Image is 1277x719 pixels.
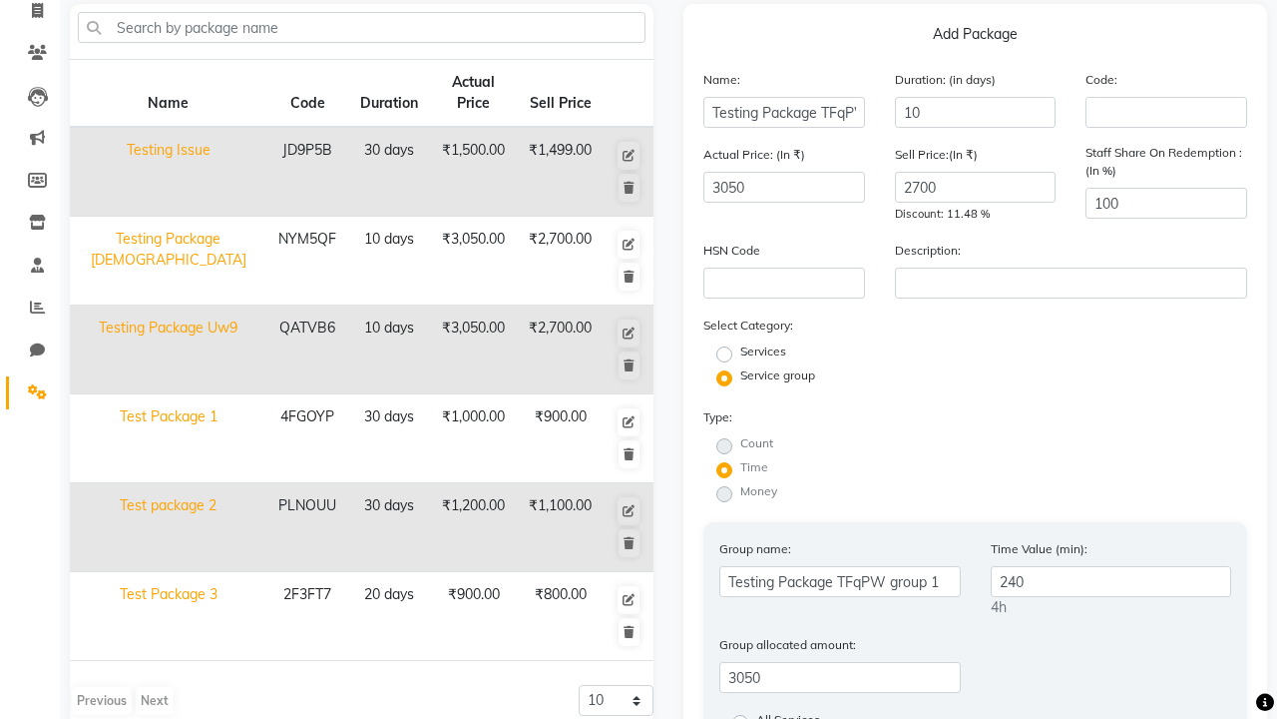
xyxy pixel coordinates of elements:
[740,343,786,360] label: Services
[517,217,604,306] td: ₹2,700.00
[517,394,604,483] td: ₹900.00
[70,394,266,483] td: Test Package 1
[719,540,791,558] label: Group name:
[517,483,604,572] td: ₹1,100.00
[348,127,430,217] td: 30 days
[70,217,266,306] td: Testing Package [DEMOGRAPHIC_DATA]
[266,394,348,483] td: 4FGOYP
[1085,144,1247,180] label: Staff Share On Redemption :(In %)
[895,207,990,221] span: Discount: 11.48 %
[430,60,517,128] th: Actual Price
[703,146,805,164] label: Actual Price: (In ₹)
[266,60,348,128] th: Code
[348,306,430,394] td: 10 days
[703,317,793,335] label: Select Category:
[740,482,777,500] label: Money
[991,540,1087,558] label: Time Value (min):
[348,483,430,572] td: 30 days
[430,127,517,217] td: ₹1,500.00
[266,127,348,217] td: JD9P5B
[430,572,517,661] td: ₹900.00
[78,12,645,43] input: Search by package name
[348,572,430,661] td: 20 days
[430,394,517,483] td: ₹1,000.00
[348,60,430,128] th: Duration
[703,24,1247,53] p: Add Package
[719,636,856,654] label: Group allocated amount:
[740,434,773,452] label: Count
[70,127,266,217] td: Testing Issue
[430,306,517,394] td: ₹3,050.00
[70,306,266,394] td: Testing Package Uw9
[895,242,961,260] label: Description:
[703,71,740,89] label: Name:
[895,146,978,164] label: Sell Price:(In ₹)
[430,483,517,572] td: ₹1,200.00
[70,60,266,128] th: Name
[740,458,768,476] label: Time
[991,597,1232,618] div: 4h
[266,483,348,572] td: PLNOUU
[703,408,732,426] label: Type:
[266,306,348,394] td: QATVB6
[70,483,266,572] td: Test package 2
[70,572,266,661] td: Test Package 3
[348,394,430,483] td: 30 days
[703,242,760,260] label: HSN Code
[517,572,604,661] td: ₹800.00
[517,60,604,128] th: Sell Price
[348,217,430,306] td: 10 days
[740,366,815,384] label: Service group
[430,217,517,306] td: ₹3,050.00
[266,217,348,306] td: NYM5QF
[1085,71,1117,89] label: Code:
[266,572,348,661] td: 2F3FT7
[895,71,996,89] label: Duration: (in days)
[517,306,604,394] td: ₹2,700.00
[517,127,604,217] td: ₹1,499.00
